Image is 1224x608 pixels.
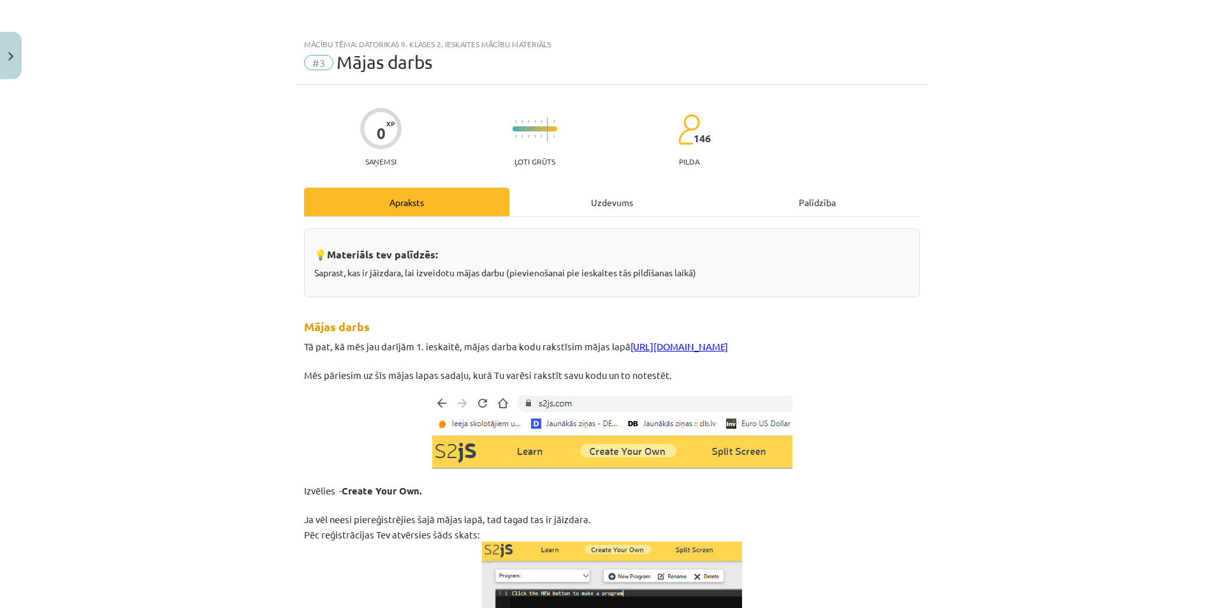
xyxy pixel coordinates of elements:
[521,120,523,123] img: icon-short-line-57e1e144782c952c97e751825c79c345078a6d821885a25fce030b3d8c18986b.svg
[432,396,792,469] img: Attēls, kurā ir teksts Apraksts ģenerēts automātiski
[528,120,529,123] img: icon-short-line-57e1e144782c952c97e751825c79c345078a6d821885a25fce030b3d8c18986b.svg
[304,188,509,216] div: Apraksts
[314,239,910,262] h3: 💡
[386,120,395,127] span: XP
[304,528,480,540] span: Pēc reģistrācijas Tev atvērsies šāds skats:
[553,120,555,123] img: icon-short-line-57e1e144782c952c97e751825c79c345078a6d821885a25fce030b3d8c18986b.svg
[327,248,438,261] strong: Materiāls tev palīdzēs:
[304,369,672,381] span: Mēs pāriesim uz šīs mājas lapas sadaļu, kurā Tu varēsi rakstīt savu kodu un to notestēt.
[547,117,548,142] img: icon-long-line-d9ea69661e0d244f92f715978eff75569469978d946b2353a9bb055b3ed8787d.svg
[694,133,711,144] span: 146
[515,135,516,138] img: icon-short-line-57e1e144782c952c97e751825c79c345078a6d821885a25fce030b3d8c18986b.svg
[534,120,535,123] img: icon-short-line-57e1e144782c952c97e751825c79c345078a6d821885a25fce030b3d8c18986b.svg
[715,188,920,216] div: Palīdzība
[509,188,715,216] div: Uzdevums
[304,319,370,334] strong: Mājas darbs
[304,484,422,496] span: Izvēlies -
[678,114,700,145] img: students-c634bb4e5e11cddfef0936a35e636f08e4e9abd3cc4e673bd6f9a4125e45ecb1.svg
[528,135,529,138] img: icon-short-line-57e1e144782c952c97e751825c79c345078a6d821885a25fce030b3d8c18986b.svg
[8,52,13,61] img: icon-close-lesson-0947bae3869378f0d4975bcd49f059093ad1ed9edebbc8119c70593378902aed.svg
[553,135,555,138] img: icon-short-line-57e1e144782c952c97e751825c79c345078a6d821885a25fce030b3d8c18986b.svg
[304,55,333,70] span: #3
[304,513,591,525] span: Ja vēl neesi piereģistrējies šajā mājas lapā, tad tagad tas ir jāizdara.
[679,157,699,166] p: pilda
[534,135,535,138] img: icon-short-line-57e1e144782c952c97e751825c79c345078a6d821885a25fce030b3d8c18986b.svg
[377,124,386,142] div: 0
[521,135,523,138] img: icon-short-line-57e1e144782c952c97e751825c79c345078a6d821885a25fce030b3d8c18986b.svg
[360,157,402,166] p: Saņemsi
[515,120,516,123] img: icon-short-line-57e1e144782c952c97e751825c79c345078a6d821885a25fce030b3d8c18986b.svg
[314,266,910,279] p: Saprast, kas ir jāizdara, lai izveidotu mājas darbu (pievienošanai pie ieskaites tās pildīšanas l...
[514,157,555,166] p: Ļoti grūts
[304,40,920,48] div: Mācību tēma: Datorikas 9. klases 2. ieskaites mācību materiāls
[630,340,728,352] a: [URL][DOMAIN_NAME]
[541,135,542,138] img: icon-short-line-57e1e144782c952c97e751825c79c345078a6d821885a25fce030b3d8c18986b.svg
[541,120,542,123] img: icon-short-line-57e1e144782c952c97e751825c79c345078a6d821885a25fce030b3d8c18986b.svg
[304,340,728,352] span: Tā pat, kā mēs jau darījām 1. ieskaitē, mājas darba kodu rakstīsim mājas lapā
[342,484,422,497] b: Create Your Own.
[337,52,432,73] span: Mājas darbs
